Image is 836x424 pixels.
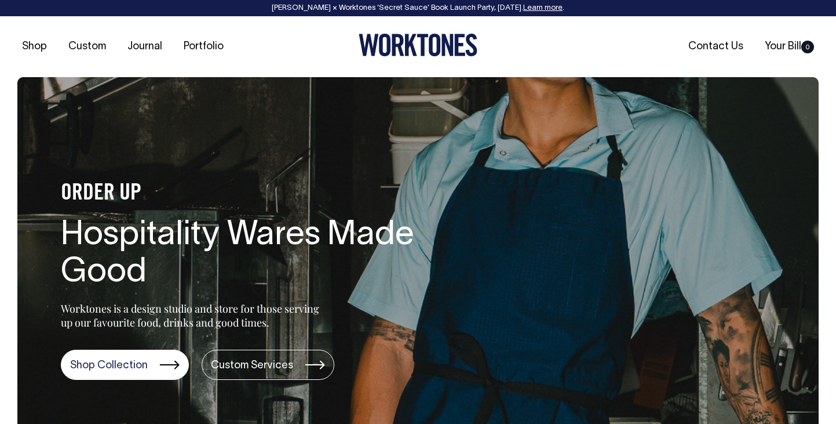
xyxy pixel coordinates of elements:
[684,37,748,56] a: Contact Us
[64,37,111,56] a: Custom
[12,4,824,12] div: [PERSON_NAME] × Worktones ‘Secret Sauce’ Book Launch Party, [DATE]. .
[61,302,324,329] p: Worktones is a design studio and store for those serving up our favourite food, drinks and good t...
[523,5,563,12] a: Learn more
[179,37,228,56] a: Portfolio
[61,182,432,206] h4: ORDER UP
[17,37,52,56] a: Shop
[61,218,432,292] h1: Hospitality Wares Made Good
[61,350,189,380] a: Shop Collection
[801,41,814,53] span: 0
[123,37,167,56] a: Journal
[760,37,819,56] a: Your Bill0
[202,350,334,380] a: Custom Services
